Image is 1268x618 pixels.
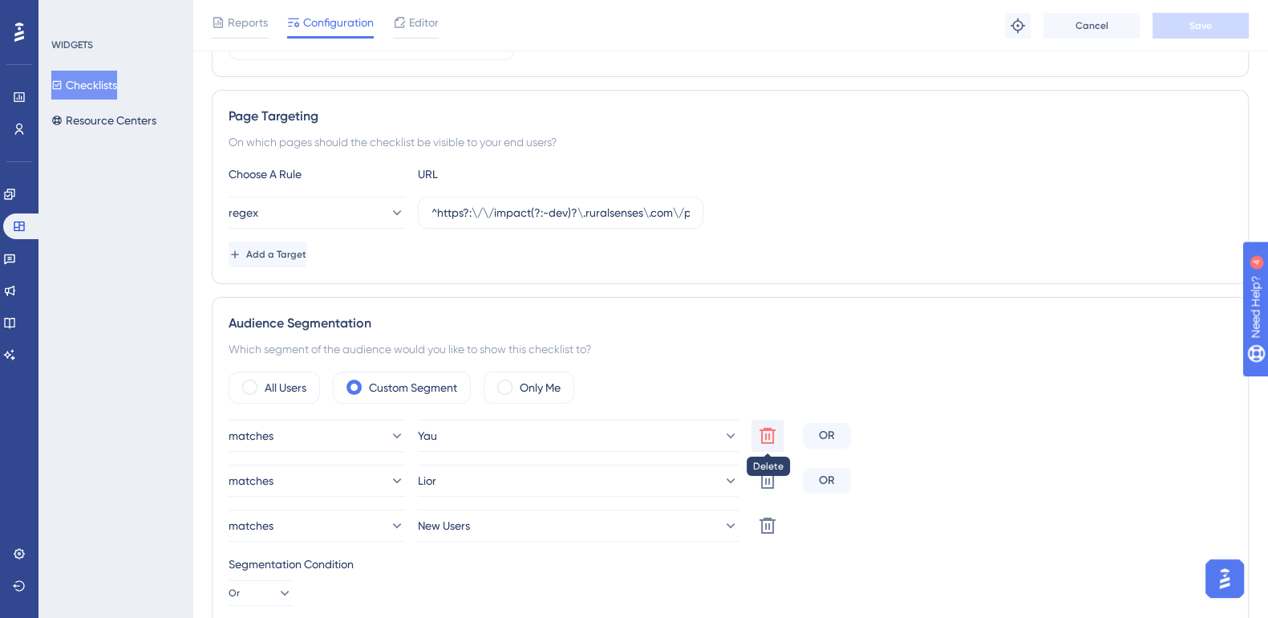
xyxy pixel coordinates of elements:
span: Need Help? [38,4,100,23]
span: Yau [418,426,437,445]
button: Lior [418,465,739,497]
span: Lior [418,471,436,490]
button: regex [229,197,405,229]
span: Reports [228,13,268,32]
iframe: UserGuiding AI Assistant Launcher [1201,555,1249,603]
button: matches [229,465,405,497]
div: 4 [111,8,116,21]
button: New Users [418,510,739,542]
button: Add a Target [229,242,306,267]
span: matches [229,471,273,490]
span: regex [229,203,258,222]
button: Cancel [1043,13,1140,39]
label: Custom Segment [369,378,457,397]
span: matches [229,426,273,445]
button: matches [229,510,405,542]
span: Cancel [1076,19,1108,32]
span: matches [229,516,273,535]
span: New Users [418,516,470,535]
span: Configuration [303,13,374,32]
div: Page Targeting [229,107,1232,126]
button: Or [229,580,293,606]
button: matches [229,420,405,452]
div: OR [803,468,851,494]
input: yourwebsite.com/path [431,204,690,222]
div: OR [803,423,851,449]
label: All Users [265,378,306,397]
div: Segmentation Condition [229,555,1232,574]
span: Or [229,587,240,600]
span: Editor [409,13,439,32]
button: Checklists [51,71,117,100]
label: Only Me [520,378,561,397]
div: Choose A Rule [229,165,405,184]
div: URL [418,165,594,184]
span: Save [1189,19,1212,32]
div: On which pages should the checklist be visible to your end users? [229,132,1232,152]
span: Add a Target [246,248,306,261]
button: Save [1153,13,1249,39]
div: Audience Segmentation [229,314,1232,333]
button: Yau [418,420,739,452]
button: Resource Centers [51,106,156,135]
div: WIDGETS [51,39,93,51]
div: Which segment of the audience would you like to show this checklist to? [229,339,1232,359]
